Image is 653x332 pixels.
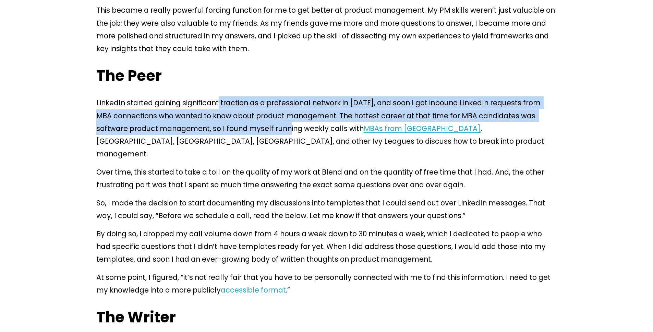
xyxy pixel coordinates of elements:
[96,4,557,55] p: This became a really powerful forcing function for me to get better at product management. My PM ...
[96,227,557,265] p: By doing so, I dropped my call volume down from 4 hours a week down to 30 minutes a week, which I...
[221,285,286,295] a: accessible format
[96,271,557,296] p: At some point, I figured, “it’s not really fair that you have to be personally connected with me ...
[96,166,557,191] p: Over time, this started to take a toll on the quality of my work at Blend and on the quantity of ...
[96,65,162,86] strong: The Peer
[96,96,557,160] p: LinkedIn started gaining significant traction as a professional network in [DATE], and soon I got...
[96,197,557,222] p: So, I made the decision to start documenting my discussions into templates that I could send out ...
[96,307,176,328] strong: The Writer
[364,123,481,133] a: MBAs from [GEOGRAPHIC_DATA]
